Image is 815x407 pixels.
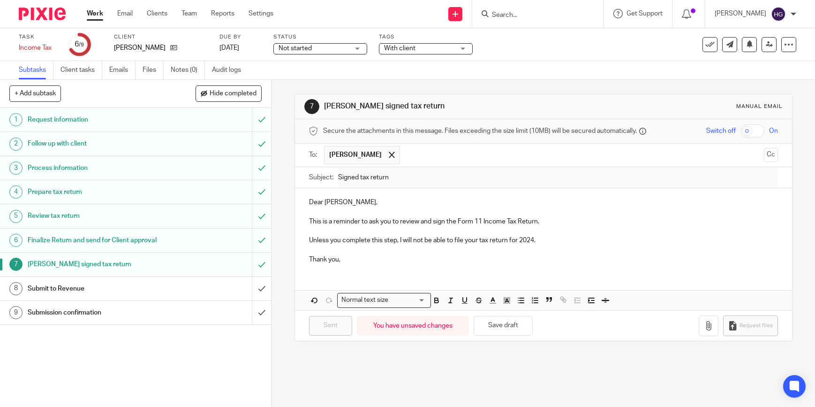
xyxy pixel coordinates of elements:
[114,43,166,53] p: [PERSON_NAME]
[28,209,171,223] h1: Review tax return
[273,33,367,41] label: Status
[219,45,239,51] span: [DATE]
[114,33,208,41] label: Client
[19,33,56,41] label: Task
[28,257,171,271] h1: [PERSON_NAME] signed tax return
[28,282,171,296] h1: Submit to Revenue
[384,45,415,52] span: With client
[9,85,61,101] button: + Add subtask
[736,103,783,110] div: Manual email
[181,9,197,18] a: Team
[19,43,56,53] div: Income Tax
[9,138,23,151] div: 2
[28,233,171,247] h1: Finalize Return and send for Client approval
[19,61,53,79] a: Subtasks
[9,282,23,295] div: 8
[147,9,167,18] a: Clients
[210,90,257,98] span: Hide completed
[491,11,575,20] input: Search
[143,61,164,79] a: Files
[28,137,171,151] h1: Follow up with client
[79,42,84,47] small: /9
[9,161,23,175] div: 3
[309,173,333,182] label: Subject:
[109,61,136,79] a: Emails
[740,322,773,330] span: Request files
[249,9,273,18] a: Settings
[279,45,312,52] span: Not started
[212,61,248,79] a: Audit logs
[357,316,469,336] div: You have unsaved changes
[211,9,234,18] a: Reports
[309,150,319,160] label: To:
[769,126,778,136] span: On
[340,295,391,305] span: Normal text size
[309,316,352,336] input: Sent
[75,39,84,50] div: 6
[723,315,777,337] button: Request files
[764,148,778,162] button: Cc
[715,9,766,18] p: [PERSON_NAME]
[324,101,563,111] h1: [PERSON_NAME] signed tax return
[9,210,23,223] div: 5
[28,306,171,320] h1: Submission confirmation
[9,113,23,126] div: 1
[196,85,262,101] button: Hide completed
[309,236,778,245] p: Unless you complete this step, I will not be able to file your tax return for 2024.
[28,185,171,199] h1: Prepare tax return
[337,293,431,307] div: Search for option
[706,126,736,136] span: Switch off
[19,8,66,20] img: Pixie
[474,316,533,336] button: Save draft
[304,99,319,114] div: 7
[28,161,171,175] h1: Process information
[329,150,382,160] span: [PERSON_NAME]
[9,306,23,319] div: 9
[771,7,786,22] img: svg%3E
[323,126,637,136] span: Secure the attachments in this message. Files exceeding the size limit (10MB) will be secured aut...
[392,295,425,305] input: Search for option
[28,113,171,127] h1: Request information
[379,33,473,41] label: Tags
[626,10,663,17] span: Get Support
[309,255,778,264] p: Thank you,
[9,234,23,247] div: 6
[309,217,778,226] p: This is a reminder to ask you to review and sign the Form 11 Income Tax Return.
[309,198,778,207] p: Dear [PERSON_NAME],
[171,61,205,79] a: Notes (0)
[60,61,102,79] a: Client tasks
[87,9,103,18] a: Work
[219,33,262,41] label: Due by
[9,258,23,271] div: 7
[117,9,133,18] a: Email
[9,185,23,199] div: 4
